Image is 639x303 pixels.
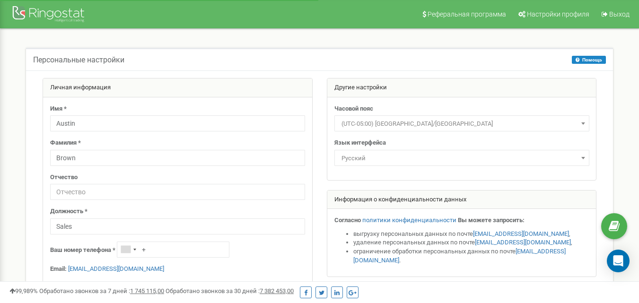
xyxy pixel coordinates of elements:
label: Фамилия * [50,139,81,147]
span: Настройки профиля [527,10,589,18]
label: Ваш номер телефона * [50,246,115,255]
h5: Персональные настройки [33,56,124,64]
u: 1 745 115,00 [130,287,164,294]
label: Отчество [50,173,78,182]
u: 7 382 453,00 [260,287,294,294]
li: ограничение обработки персональных данных по почте . [353,247,589,265]
div: Open Intercom Messenger [607,250,630,272]
span: Выход [609,10,630,18]
div: Личная информация [43,78,312,97]
span: Реферальная программа [428,10,506,18]
strong: Согласно [334,216,361,224]
input: Фамилия [50,150,305,166]
a: [EMAIL_ADDRESS][DOMAIN_NAME] [475,239,571,246]
span: Русский [338,152,586,165]
span: 99,989% [9,287,38,294]
li: выгрузку персональных данных по почте , [353,230,589,239]
input: +1-800-555-55-55 [117,242,229,258]
div: Telephone country code [117,242,139,257]
span: (UTC-05:00) America/Chicago [338,117,586,130]
span: Русский [334,150,589,166]
label: Имя * [50,104,67,113]
a: политики конфиденциальности [362,216,456,224]
input: Должность [50,218,305,234]
a: [EMAIL_ADDRESS][DOMAIN_NAME] [68,265,164,272]
label: Часовой пояс [334,104,373,113]
li: удаление персональных данных по почте , [353,238,589,247]
label: Должность * [50,207,88,216]
a: [EMAIL_ADDRESS][DOMAIN_NAME] [353,248,566,264]
a: [EMAIL_ADDRESS][DOMAIN_NAME] [473,230,569,237]
input: Имя [50,115,305,131]
span: (UTC-05:00) America/Chicago [334,115,589,131]
span: Обработано звонков за 30 дней : [166,287,294,294]
input: Отчество [50,184,305,200]
div: Другие настройки [327,78,596,97]
label: Язык интерфейса [334,139,386,147]
button: Помощь [572,56,606,64]
div: Информация о конфиденциальности данных [327,190,596,209]
span: Обработано звонков за 7 дней : [39,287,164,294]
strong: Вы можете запросить: [458,216,525,224]
strong: Email: [50,265,67,272]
